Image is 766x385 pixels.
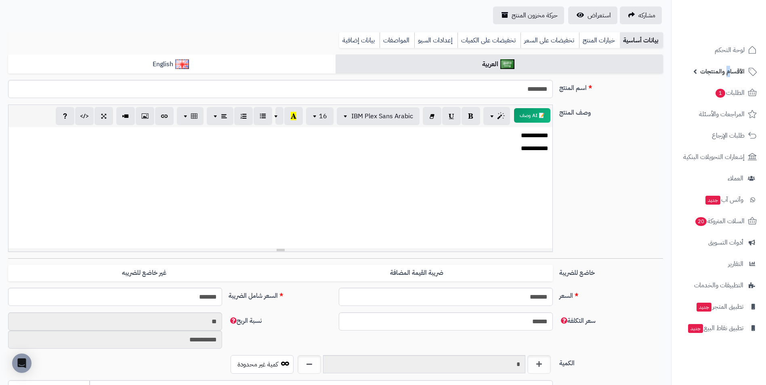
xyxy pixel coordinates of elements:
span: IBM Plex Sans Arabic [351,111,413,121]
a: إشعارات التحويلات البنكية [676,147,761,167]
label: السعر شامل الضريبة [225,288,336,301]
a: التطبيقات والخدمات [676,276,761,295]
label: اسم المنتج [556,80,666,93]
span: الأقسام والمنتجات [700,66,745,77]
span: سعر التكلفة [559,316,596,326]
span: حركة مخزون المنتج [512,10,558,20]
span: أدوات التسويق [708,237,743,248]
span: العملاء [728,173,743,184]
span: تطبيق نقاط البيع [687,322,743,334]
label: السعر [556,288,666,301]
img: العربية [500,59,514,69]
label: خاضع للضريبة [556,265,666,278]
span: تطبيق المتجر [696,301,743,312]
a: تخفيضات على الكميات [458,32,520,48]
label: ضريبة القيمة المضافة [281,265,553,281]
span: جديد [705,196,720,205]
button: IBM Plex Sans Arabic [337,107,420,125]
a: تطبيق نقاط البيعجديد [676,318,761,338]
a: أدوات التسويق [676,233,761,252]
a: المراجعات والأسئلة [676,105,761,124]
span: المراجعات والأسئلة [699,109,745,120]
a: بيانات أساسية [620,32,663,48]
a: وآتس آبجديد [676,190,761,209]
span: جديد [697,303,711,312]
span: 16 [319,111,327,121]
a: حركة مخزون المنتج [493,6,564,24]
a: الطلبات1 [676,83,761,103]
img: logo-2.png [711,7,758,24]
span: 1 [715,88,726,98]
span: مشاركه [638,10,655,20]
span: استعراض [588,10,611,20]
a: بيانات إضافية [339,32,380,48]
a: استعراض [568,6,617,24]
label: وصف المنتج [556,105,666,117]
a: العربية [336,54,663,74]
label: غير خاضع للضريبه [8,265,280,281]
div: Open Intercom Messenger [12,354,31,373]
a: لوحة التحكم [676,40,761,60]
a: السلات المتروكة20 [676,211,761,231]
span: لوحة التحكم [715,44,745,56]
a: التقارير [676,254,761,274]
button: 📝 AI وصف [514,108,550,123]
a: طلبات الإرجاع [676,126,761,145]
span: التقارير [728,258,743,270]
a: العملاء [676,169,761,188]
img: English [175,59,189,69]
a: المواصفات [380,32,414,48]
label: الكمية [556,355,666,368]
span: التطبيقات والخدمات [694,280,743,291]
span: 20 [695,217,707,226]
a: إعدادات السيو [414,32,458,48]
span: الطلبات [715,87,745,98]
button: 16 [306,107,334,125]
span: إشعارات التحويلات البنكية [683,151,745,163]
span: وآتس آب [705,194,743,205]
a: تطبيق المتجرجديد [676,297,761,316]
a: مشاركه [620,6,662,24]
span: جديد [688,324,703,333]
a: تخفيضات على السعر [520,32,579,48]
span: السلات المتروكة [695,216,745,227]
a: English [8,54,336,74]
span: طلبات الإرجاع [712,130,745,141]
a: خيارات المنتج [579,32,620,48]
span: نسبة الربح [229,316,262,326]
